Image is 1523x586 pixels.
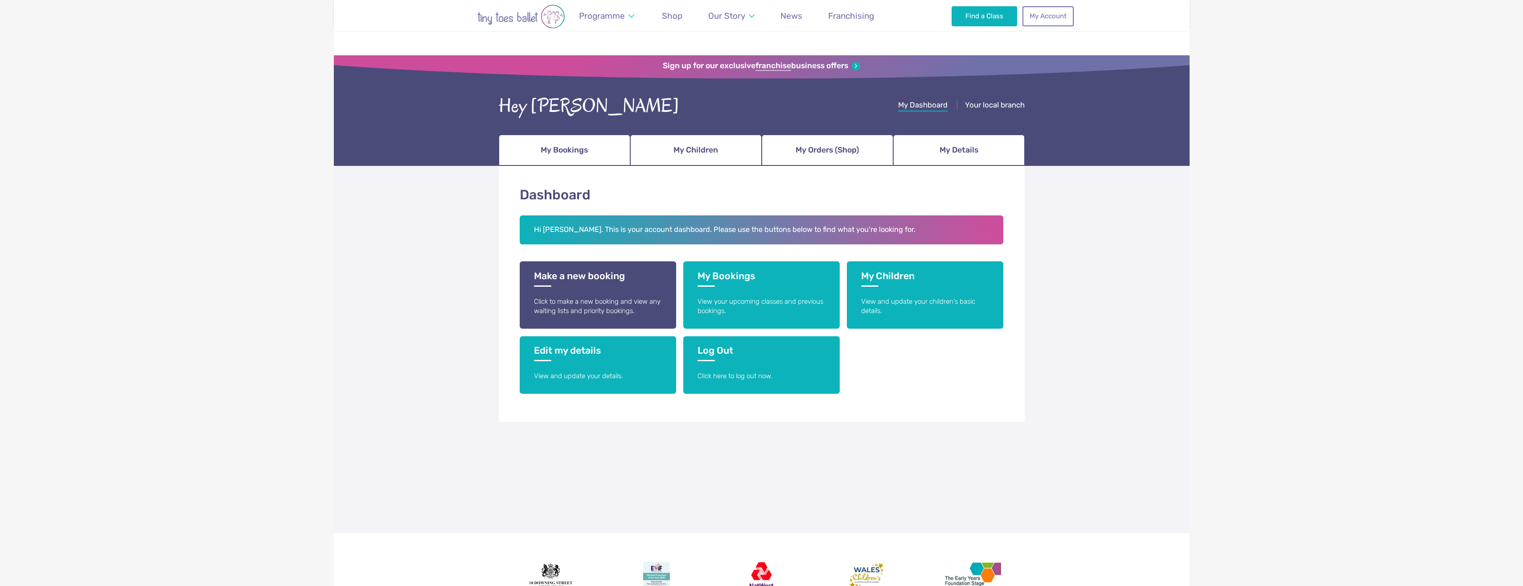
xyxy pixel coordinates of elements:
[780,11,802,21] span: News
[965,100,1025,109] span: Your local branch
[776,5,807,26] a: News
[828,11,874,21] span: Franchising
[662,11,682,21] span: Shop
[708,11,745,21] span: Our Story
[847,261,1003,329] a: My Children View and update your children's basic details.
[630,135,762,166] a: My Children
[861,297,989,316] p: View and update your children's basic details.
[965,100,1025,111] a: Your local branch
[520,336,676,394] a: Edit my details View and update your details.
[534,371,662,381] p: View and update your details.
[698,345,825,361] h3: Log Out
[450,4,592,29] img: tiny toes ballet
[534,297,662,316] p: Click to make a new booking and view any waiting lists and priority bookings.
[698,270,825,287] h3: My Bookings
[673,142,718,158] span: My Children
[663,61,860,71] a: Sign up for our exclusivefranchisebusiness offers
[796,142,859,158] span: My Orders (Shop)
[520,215,1004,245] h2: Hi [PERSON_NAME]. This is your account dashboard. Please use the buttons below to find what you'r...
[683,336,840,394] a: Log Out Click here to log out now.
[698,371,825,381] p: Click here to log out now.
[683,261,840,329] a: My Bookings View your upcoming classes and previous bookings.
[499,135,630,166] a: My Bookings
[575,5,639,26] a: Programme
[762,135,893,166] a: My Orders (Shop)
[520,261,676,329] a: Make a new booking Click to make a new booking and view any waiting lists and priority bookings.
[755,61,791,71] strong: franchise
[534,345,662,361] h3: Edit my details
[698,297,825,316] p: View your upcoming classes and previous bookings.
[861,270,989,287] h3: My Children
[704,5,759,26] a: Our Story
[824,5,878,26] a: Franchising
[658,5,687,26] a: Shop
[952,6,1017,26] a: Find a Class
[534,270,662,287] h3: Make a new booking
[541,142,588,158] span: My Bookings
[1022,6,1073,26] a: My Account
[499,92,679,120] div: Hey [PERSON_NAME]
[579,11,625,21] span: Programme
[940,142,978,158] span: My Details
[520,186,1004,205] h1: Dashboard
[893,135,1025,166] a: My Details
